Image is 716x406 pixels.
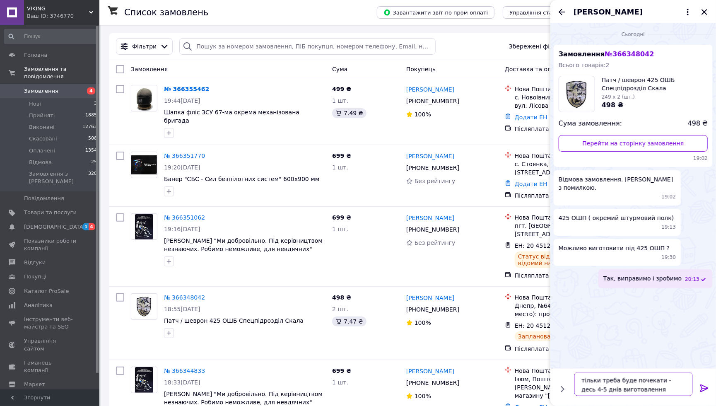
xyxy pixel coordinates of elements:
div: Післяплата [515,271,617,280]
a: [PERSON_NAME] [406,85,454,94]
span: 4 [87,87,95,94]
span: [PHONE_NUMBER] [406,98,459,104]
div: Післяплата [515,345,617,353]
img: Фото товару [131,155,157,174]
span: [PERSON_NAME] [574,7,643,17]
span: Завантажити звіт по пром-оплаті [383,9,488,16]
span: Оплачені [29,147,55,155]
a: [PERSON_NAME] [406,214,454,222]
h1: Список замовлень [124,7,208,17]
span: 25 [91,159,97,166]
div: Ізюм, Поштомат №41244: вул. [PERSON_NAME], 33 (Біля магазину "[GEOGRAPHIC_DATA]") [515,375,617,400]
div: 7.47 ₴ [332,317,366,326]
div: с. Новоівницьке, №1 (до 30 кг): вул. Лісова 16/1 [515,93,617,110]
span: [DEMOGRAPHIC_DATA] [24,223,85,231]
span: Замовлення [559,50,654,58]
span: 699 ₴ [332,367,351,374]
span: 1 [82,223,89,230]
span: 498 ₴ [688,119,708,128]
a: Патч / шеврон 425 ОШБ Спецпідрозділ Скала [164,317,304,324]
button: Завантажити звіт по пром-оплаті [377,6,494,19]
div: Статус відправлення буде відомий найближчим часом [515,251,617,268]
span: 425 ОШП ( окремий штурмовий полк) [559,214,674,222]
span: Головна [24,51,47,59]
span: Шапка фліс ЗСУ 67-ма окрема механізована бригада [164,109,299,124]
span: [PHONE_NUMBER] [406,306,459,313]
span: Замовлення [131,66,168,72]
span: Збережені фільтри: [509,42,569,51]
div: Післяплата [515,191,617,200]
span: Каталог ProSale [24,288,69,295]
span: 498 ₴ [602,101,624,109]
span: Прийняті [29,112,55,119]
button: Управління статусами [503,6,579,19]
a: Фото товару [131,293,157,320]
span: 18:55[DATE] [164,306,200,312]
span: Покупець [406,66,436,72]
span: 100% [415,111,431,118]
a: № 366351770 [164,152,205,159]
span: 1 шт. [332,226,348,232]
span: Відгуки [24,259,46,266]
a: Додати ЕН [515,114,547,121]
img: Фото товару [135,214,154,239]
button: Показати кнопки [557,384,568,394]
span: 1 шт. [332,97,348,104]
span: Відмова [29,159,52,166]
span: 19:30 12.10.2025 [662,254,676,261]
a: Банер "СБС - Сил безпілотних систем" 600х900 мм [164,176,320,182]
span: 508 [88,135,97,143]
span: 18:33[DATE] [164,379,200,386]
span: Покупці [24,273,46,280]
span: Скасовані [29,135,57,143]
a: Додати ЕН [515,181,547,187]
span: 499 ₴ [332,86,351,92]
span: 19:02 12.10.2025 [662,193,676,201]
span: 4 [89,223,95,230]
a: Перейти на сторінку замовлення [559,135,708,152]
div: Нова Пошта [515,213,617,222]
div: Нова Пошта [515,85,617,93]
span: Товари та послуги [24,209,77,216]
span: Фільтри [132,42,157,51]
span: [PHONE_NUMBER] [406,164,459,171]
span: Показники роботи компанії [24,237,77,252]
span: Замовлення з [PERSON_NAME] [29,170,88,185]
a: № 366348042 [164,294,205,301]
span: 3 [94,100,97,108]
span: [PHONE_NUMBER] [406,226,459,233]
div: 12.10.2025 [554,30,713,38]
span: 1 шт. [332,164,348,171]
span: 100% [415,393,431,399]
span: 19:13 12.10.2025 [662,224,676,231]
span: Замовлення [24,87,58,95]
div: Нова Пошта [515,367,617,375]
textarea: тільки треба буде почекати - десь 4-5 днів виготовлення займ [574,372,693,396]
span: Відмова замовлення. [PERSON_NAME] з помилкою. [559,175,676,192]
span: 12763 [82,123,97,131]
a: [PERSON_NAME] [406,294,454,302]
span: ЕН: 20 4512 6925 1903 [515,242,584,249]
span: Аналітика [24,302,53,309]
img: Фото товару [134,294,154,319]
span: Інструменти веб-майстра та SEO [24,316,77,331]
span: Без рейтингу [415,178,456,184]
span: ЕН: 20 4512 6923 3251 [515,322,584,329]
span: Сьогодні [618,31,648,38]
span: Виконані [29,123,55,131]
div: Нова Пошта [515,293,617,302]
span: Управління статусами [509,10,573,16]
span: Сума замовлення: [559,119,622,128]
span: 1 шт. [332,379,348,386]
span: 498 ₴ [332,294,351,301]
span: 19:16[DATE] [164,226,200,232]
div: 7.49 ₴ [332,108,366,118]
div: с. Стоянка, №1 (до 200 кг): вул. [STREET_ADDRESS] [515,160,617,176]
span: 1885 [85,112,97,119]
div: Нова Пошта [515,152,617,160]
span: Всього товарів: 2 [559,62,610,68]
div: пгт. [GEOGRAPHIC_DATA], №1: ул. [STREET_ADDRESS] [515,222,617,238]
span: Можливо виготовити під 425 ОШП ? [559,244,670,252]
